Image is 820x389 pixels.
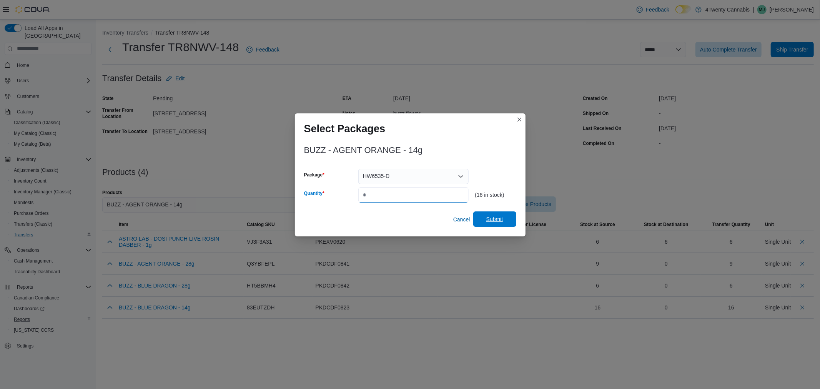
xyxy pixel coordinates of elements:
label: Package [304,172,324,178]
button: Cancel [450,212,473,227]
label: Quantity [304,190,324,196]
button: Closes this modal window [515,115,524,124]
button: Submit [473,211,516,227]
h1: Select Packages [304,123,386,135]
span: Cancel [453,216,470,223]
h3: BUZZ - AGENT ORANGE - 14g [304,146,423,155]
div: (16 in stock) [475,192,516,198]
button: Open list of options [458,173,464,180]
span: Submit [486,215,503,223]
span: HW6535-D [363,171,389,181]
